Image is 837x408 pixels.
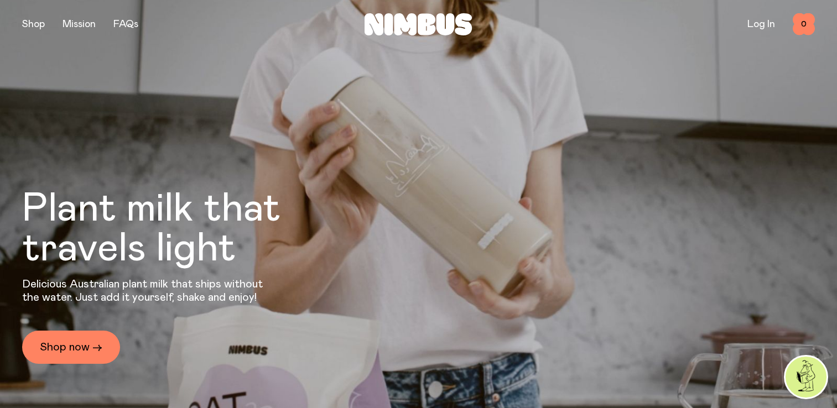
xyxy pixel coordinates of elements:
[22,331,120,364] a: Shop now →
[747,19,775,29] a: Log In
[113,19,138,29] a: FAQs
[22,278,270,304] p: Delicious Australian plant milk that ships without the water. Just add it yourself, shake and enjoy!
[22,189,341,269] h1: Plant milk that travels light
[63,19,96,29] a: Mission
[793,13,815,35] button: 0
[786,357,826,397] img: agent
